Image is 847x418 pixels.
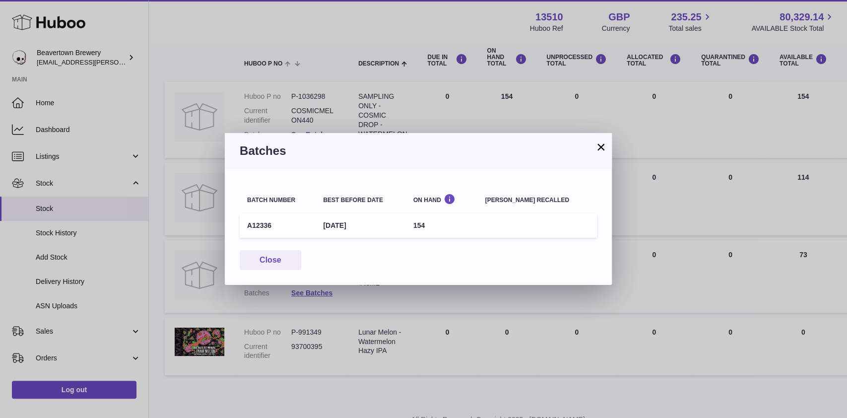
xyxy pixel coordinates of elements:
button: × [595,141,607,153]
div: On Hand [413,194,470,203]
div: Best before date [323,197,398,204]
td: A12336 [240,213,316,238]
div: Batch number [247,197,308,204]
div: [PERSON_NAME] recalled [485,197,589,204]
button: Close [240,250,301,271]
h3: Batches [240,143,597,159]
td: 154 [406,213,478,238]
td: [DATE] [316,213,405,238]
